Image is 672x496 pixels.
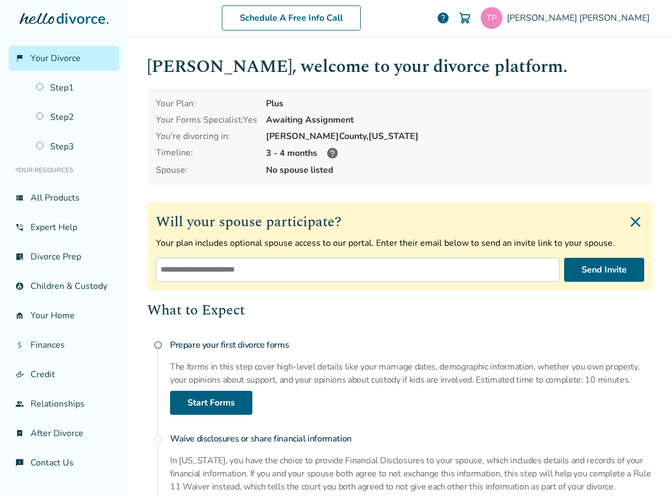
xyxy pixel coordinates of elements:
span: view_list [15,193,24,202]
h2: Will your spouse participate? [156,211,644,233]
a: phone_in_talkExpert Help [9,215,119,240]
h4: Waive disclosures or share financial information [170,428,653,450]
a: list_alt_checkDivorce Prep [9,244,119,269]
p: Your plan includes optional spouse access to our portal. Enter their email below to send an invit... [156,237,644,249]
a: groupRelationships [9,391,119,416]
li: Your Resources [9,159,119,181]
h1: [PERSON_NAME] , welcome to your divorce platform. [147,53,653,80]
span: No spouse listed [266,164,644,176]
div: You're divorcing in: [156,130,257,142]
iframe: Chat Widget [617,444,672,496]
h4: Prepare your first divorce forms [170,334,653,356]
a: flag_2Your Divorce [9,46,119,71]
span: flag_2 [15,54,24,63]
span: [PERSON_NAME] [PERSON_NAME] [507,12,654,24]
div: 3 - 4 months [266,147,644,160]
img: Cart [458,11,471,25]
span: Your Divorce [31,52,81,64]
a: account_childChildren & Custody [9,274,119,299]
span: radio_button_unchecked [154,434,162,443]
div: Your Plan: [156,98,257,110]
span: phone_in_talk [15,223,24,232]
div: Awaiting Assignment [266,114,644,126]
p: The forms in this step cover high-level details like your marriage dates, demographic information... [170,360,653,386]
span: list_alt_check [15,252,24,261]
a: Step1 [29,75,119,100]
a: bookmark_checkAfter Divorce [9,421,119,446]
a: Step3 [29,134,119,159]
a: Schedule A Free Info Call [222,5,361,31]
a: Start Forms [170,391,252,415]
div: [PERSON_NAME] County, [US_STATE] [266,130,644,142]
div: Timeline: [156,147,257,160]
span: radio_button_unchecked [154,341,162,349]
a: Step2 [29,105,119,130]
a: view_listAll Products [9,185,119,210]
img: todd.pauley42@gmail.com [481,7,503,29]
a: attach_moneyFinances [9,332,119,358]
a: garage_homeYour Home [9,303,119,328]
span: Spouse: [156,164,257,176]
span: garage_home [15,311,24,320]
h2: What to Expect [147,299,653,321]
span: chat_info [15,458,24,467]
span: account_child [15,282,24,291]
div: Plus [266,98,644,110]
img: Close invite form [627,213,644,231]
a: help [437,11,450,25]
a: chat_infoContact Us [9,450,119,475]
div: Your Forms Specialist: Yes [156,114,257,126]
button: Send Invite [564,258,644,282]
a: finance_modeCredit [9,362,119,387]
span: group [15,400,24,408]
p: In [US_STATE], you have the choice to provide Financial Disclosures to your spouse, which include... [170,454,653,493]
span: attach_money [15,341,24,349]
span: finance_mode [15,370,24,379]
span: bookmark_check [15,429,24,438]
